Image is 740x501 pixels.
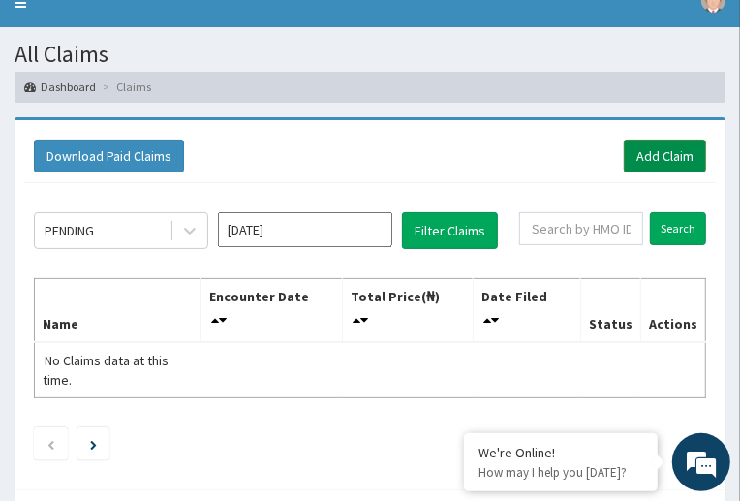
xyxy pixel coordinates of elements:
th: Name [35,278,201,342]
th: Actions [640,278,705,342]
button: Filter Claims [402,212,498,249]
th: Date Filed [473,278,580,342]
li: Claims [98,78,151,95]
a: Add Claim [624,140,706,172]
a: Previous page [46,435,55,453]
input: Search [650,212,706,245]
th: Encounter Date [201,278,343,342]
p: How may I help you today? [478,464,643,481]
div: PENDING [45,221,94,240]
button: Download Paid Claims [34,140,184,172]
input: Search by HMO ID [519,212,643,245]
span: No Claims data at this time. [43,352,169,389]
div: Minimize live chat window [318,10,364,56]
div: We're Online! [478,444,643,461]
th: Status [580,278,640,342]
h1: All Claims [15,42,725,67]
div: Chat with us now [101,109,325,134]
span: We're online! [112,136,267,331]
img: d_794563401_company_1708531726252_794563401 [36,97,78,145]
th: Total Price(₦) [343,278,474,342]
a: Dashboard [24,78,96,95]
input: Select Month and Year [218,212,392,247]
a: Next page [90,435,97,453]
textarea: Type your message and hit 'Enter' [10,312,369,380]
